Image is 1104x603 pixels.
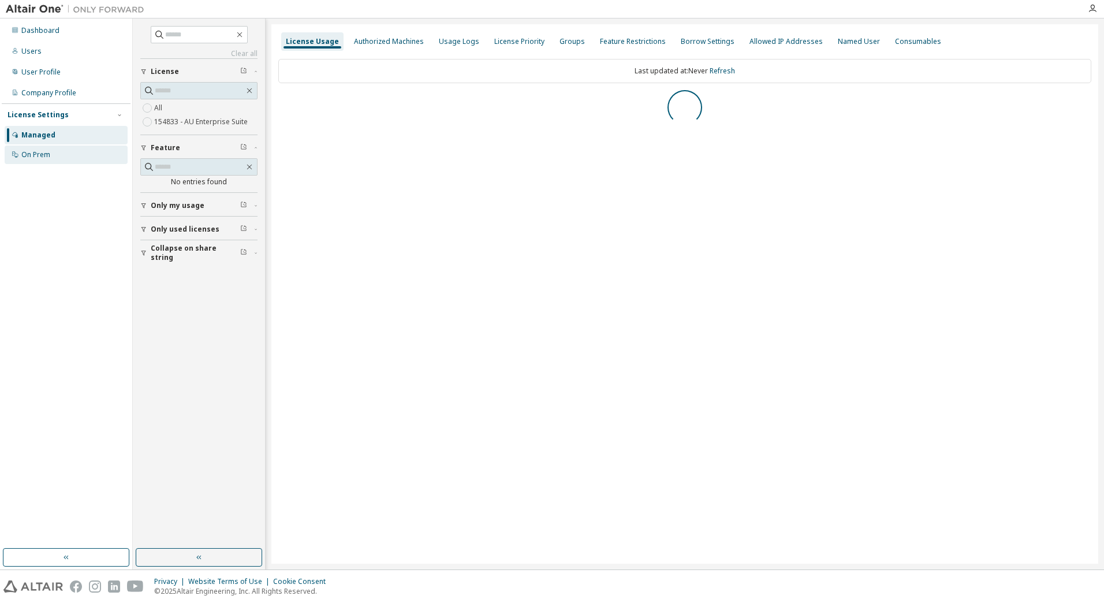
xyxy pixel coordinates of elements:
[8,110,69,120] div: License Settings
[127,580,144,593] img: youtube.svg
[6,3,150,15] img: Altair One
[681,37,734,46] div: Borrow Settings
[151,143,180,152] span: Feature
[188,577,273,586] div: Website Terms of Use
[278,59,1091,83] div: Last updated at: Never
[151,225,219,234] span: Only used licenses
[710,66,735,76] a: Refresh
[560,37,585,46] div: Groups
[140,193,258,218] button: Only my usage
[600,37,666,46] div: Feature Restrictions
[151,244,240,262] span: Collapse on share string
[140,135,258,161] button: Feature
[895,37,941,46] div: Consumables
[240,225,247,234] span: Clear filter
[108,580,120,593] img: linkedin.svg
[240,143,247,152] span: Clear filter
[3,580,63,593] img: altair_logo.svg
[140,177,258,187] div: No entries found
[21,150,50,159] div: On Prem
[140,49,258,58] a: Clear all
[354,37,424,46] div: Authorized Machines
[89,580,101,593] img: instagram.svg
[286,37,339,46] div: License Usage
[21,26,59,35] div: Dashboard
[154,115,250,129] label: 154833 - AU Enterprise Suite
[273,577,333,586] div: Cookie Consent
[439,37,479,46] div: Usage Logs
[154,586,333,596] p: © 2025 Altair Engineering, Inc. All Rights Reserved.
[838,37,880,46] div: Named User
[140,59,258,84] button: License
[240,248,247,258] span: Clear filter
[154,577,188,586] div: Privacy
[140,217,258,242] button: Only used licenses
[240,201,247,210] span: Clear filter
[21,88,76,98] div: Company Profile
[494,37,544,46] div: License Priority
[140,240,258,266] button: Collapse on share string
[151,201,204,210] span: Only my usage
[21,68,61,77] div: User Profile
[70,580,82,593] img: facebook.svg
[749,37,823,46] div: Allowed IP Addresses
[21,47,42,56] div: Users
[151,67,179,76] span: License
[240,67,247,76] span: Clear filter
[21,131,55,140] div: Managed
[154,101,165,115] label: All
